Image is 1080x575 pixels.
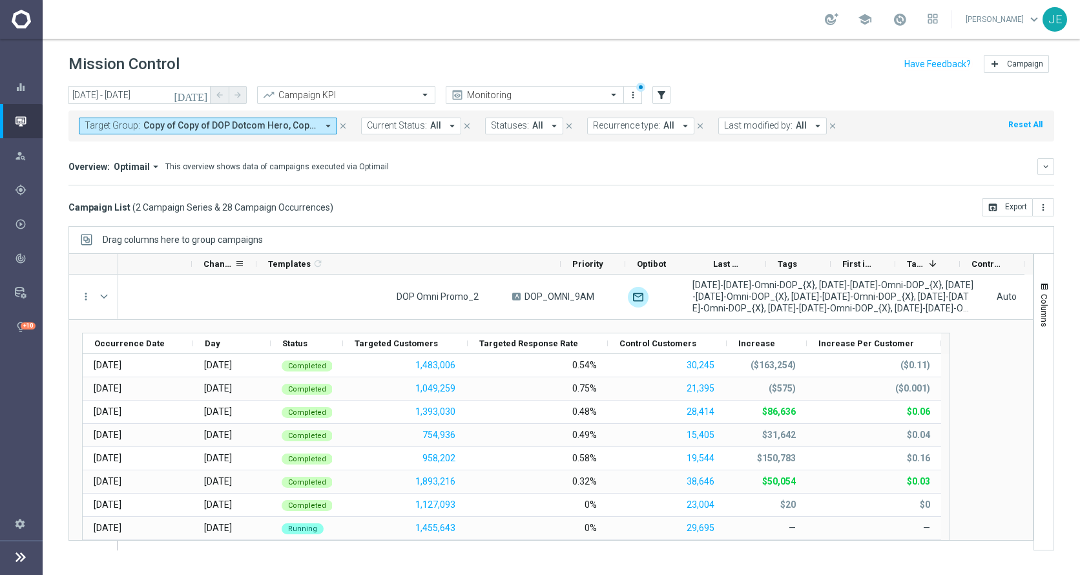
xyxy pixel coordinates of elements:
[680,120,691,132] i: arrow_drop_down
[971,259,1002,269] span: Control Customers
[203,259,234,269] span: Channel
[1037,158,1054,175] button: keyboard_arrow_down
[1033,198,1054,216] button: more_vert
[1041,162,1050,171] i: keyboard_arrow_down
[15,184,42,196] div: Plan
[361,118,461,134] button: Current Status: All arrow_drop_down
[14,517,26,529] i: settings
[907,406,930,417] p: $0.06
[103,235,263,245] span: Drag columns here to group campaigns
[904,59,971,68] input: Have Feedback?
[628,90,638,100] i: more_vert
[696,121,705,131] i: close
[982,202,1054,212] multiple-options-button: Export to CSV
[15,253,42,264] div: Analyze
[828,121,837,131] i: close
[923,523,930,533] span: —
[593,120,660,131] span: Recurrence type:
[110,161,165,172] button: Optimail arrow_drop_down
[322,120,334,132] i: arrow_drop_down
[414,357,457,373] button: 1,483,006
[15,309,42,344] div: Optibot
[14,82,43,92] button: equalizer Dashboard
[204,499,232,510] div: Sunday
[80,291,92,302] button: more_vert
[204,476,232,487] div: Saturday
[572,382,597,394] div: 0.75%
[15,184,26,196] i: gps_fixed
[636,83,645,92] div: There are unsaved changes
[637,259,666,269] span: Optibot
[229,86,247,104] button: arrow_forward
[15,253,26,264] i: track_changes
[204,429,232,441] div: Thursday
[330,202,333,213] span: )
[313,258,323,269] i: refresh
[14,253,43,264] button: track_changes Analyze
[858,12,872,26] span: school
[268,259,311,269] span: Templates
[769,382,796,394] p: ($575)
[215,90,224,99] i: arrow_back
[628,287,649,308] img: Optimail
[446,120,458,132] i: arrow_drop_down
[685,404,716,420] button: 28,414
[907,452,930,464] p: $0.16
[652,86,670,104] button: filter_alt
[68,55,180,74] h1: Mission Control
[414,497,457,513] button: 1,127,093
[778,259,797,269] span: Tags
[282,522,324,534] colored-tag: Running
[21,322,36,329] div: +10
[282,382,333,395] colored-tag: Completed
[15,70,42,104] div: Dashboard
[462,121,472,131] i: close
[14,151,43,161] button: person_search Explore
[94,429,121,441] div: 07 Aug 2025
[15,218,42,230] div: Execute
[1038,202,1048,213] i: more_vert
[211,86,229,104] button: arrow_back
[900,359,930,371] p: ($0.11)
[685,497,716,513] button: 23,004
[233,90,242,99] i: arrow_forward
[94,406,121,417] div: 06 Aug 2025
[288,408,326,417] span: Completed
[85,120,140,131] span: Target Group:
[1039,294,1050,327] span: Columns
[288,501,326,510] span: Completed
[204,452,232,464] div: Friday
[205,339,220,348] span: Day
[114,161,150,172] span: Optimail
[656,89,667,101] i: filter_alt
[563,119,575,133] button: close
[789,523,796,533] span: —
[14,322,43,332] div: lightbulb Optibot +10
[204,406,232,417] div: Wednesday
[685,520,716,536] button: 29,695
[757,452,796,464] p: $150,783
[204,382,232,394] div: Tuesday
[842,259,873,269] span: First in Range
[337,119,349,133] button: close
[282,452,333,465] colored-tag: Completed
[990,59,1000,69] i: add
[338,121,348,131] i: close
[288,385,326,393] span: Completed
[288,455,326,463] span: Completed
[565,121,574,131] i: close
[15,321,26,333] i: lightbulb
[818,339,914,348] span: Increase Per Customer
[827,119,838,133] button: close
[572,452,597,464] div: 0.58%
[446,86,624,104] ng-select: Monitoring
[414,381,457,397] button: 1,049,259
[15,150,42,162] div: Explore
[14,219,43,229] button: play_circle_outline Execute
[14,185,43,195] button: gps_fixed Plan
[262,89,275,101] i: trending_up
[907,476,930,487] p: $0.03
[204,522,232,534] div: Monday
